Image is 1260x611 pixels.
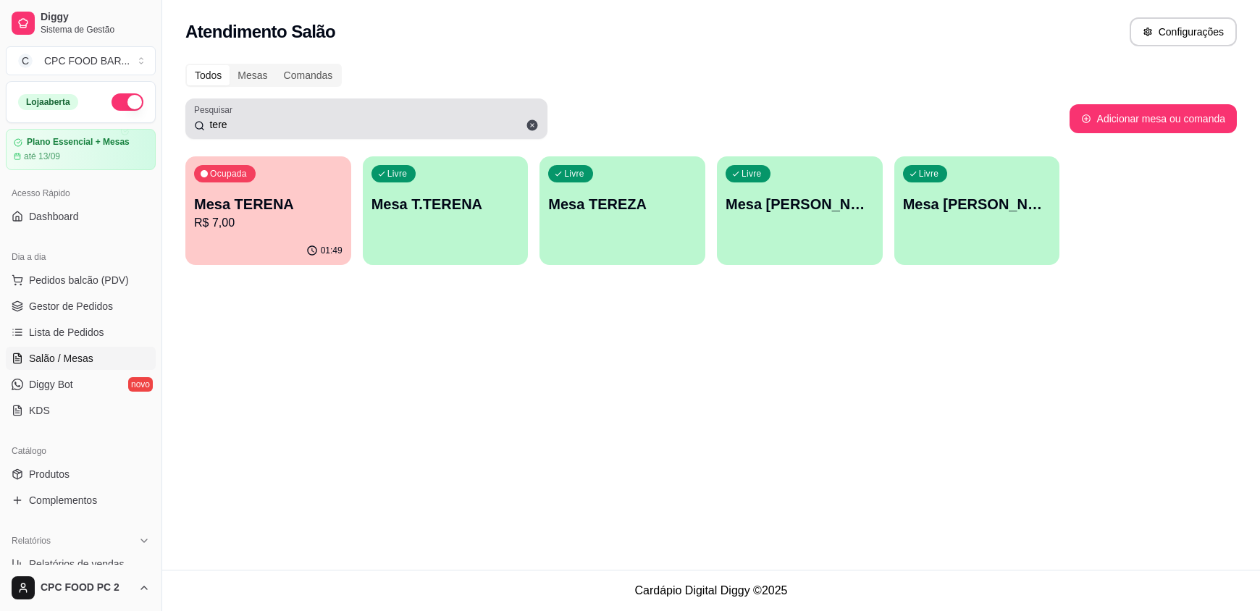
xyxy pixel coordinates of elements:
div: Acesso Rápido [6,182,156,205]
a: Relatórios de vendas [6,552,156,576]
a: Produtos [6,463,156,486]
button: LivreMesa T.TERENA [363,156,529,265]
p: Mesa T.TERENA [371,194,520,214]
span: CPC FOOD PC 2 [41,581,133,594]
span: Complementos [29,493,97,507]
button: Pedidos balcão (PDV) [6,269,156,292]
p: Livre [387,168,408,180]
p: Mesa TERENA [194,194,343,214]
article: Plano Essencial + Mesas [27,137,130,148]
span: Relatórios [12,535,51,547]
span: Produtos [29,467,70,481]
h2: Atendimento Salão [185,20,335,43]
button: OcupadaMesa TERENAR$ 7,0001:49 [185,156,351,265]
span: Gestor de Pedidos [29,299,113,313]
a: Dashboard [6,205,156,228]
label: Pesquisar [194,104,238,116]
div: Todos [187,65,230,85]
span: Lista de Pedidos [29,325,104,340]
span: Relatórios de vendas [29,557,125,571]
span: Diggy Bot [29,377,73,392]
span: Dashboard [29,209,79,224]
div: Loja aberta [18,94,78,110]
a: Lista de Pedidos [6,321,156,344]
div: Comandas [276,65,341,85]
a: KDS [6,399,156,422]
a: Gestor de Pedidos [6,295,156,318]
article: até 13/09 [24,151,60,162]
button: Configurações [1130,17,1237,46]
div: Catálogo [6,439,156,463]
button: CPC FOOD PC 2 [6,570,156,605]
a: Salão / Mesas [6,347,156,370]
button: Select a team [6,46,156,75]
div: CPC FOOD BAR ... [44,54,130,68]
input: Pesquisar [205,117,539,132]
p: R$ 7,00 [194,214,343,232]
p: Mesa TEREZA [548,194,697,214]
p: 01:49 [321,245,343,256]
button: LivreMesa [PERSON_NAME] TENIS [717,156,883,265]
button: LivreMesa [PERSON_NAME] [894,156,1060,265]
span: Salão / Mesas [29,351,93,366]
span: KDS [29,403,50,418]
p: Mesa [PERSON_NAME] TENIS [726,194,874,214]
span: C [18,54,33,68]
button: LivreMesa TEREZA [539,156,705,265]
p: Ocupada [210,168,247,180]
a: DiggySistema de Gestão [6,6,156,41]
button: Alterar Status [112,93,143,111]
a: Diggy Botnovo [6,373,156,396]
p: Livre [564,168,584,180]
span: Sistema de Gestão [41,24,150,35]
span: Diggy [41,11,150,24]
a: Complementos [6,489,156,512]
a: Plano Essencial + Mesasaté 13/09 [6,129,156,170]
footer: Cardápio Digital Diggy © 2025 [162,570,1260,611]
p: Livre [742,168,762,180]
div: Mesas [230,65,275,85]
button: Adicionar mesa ou comanda [1070,104,1237,133]
span: Pedidos balcão (PDV) [29,273,129,287]
p: Mesa [PERSON_NAME] [903,194,1051,214]
p: Livre [919,168,939,180]
div: Dia a dia [6,245,156,269]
